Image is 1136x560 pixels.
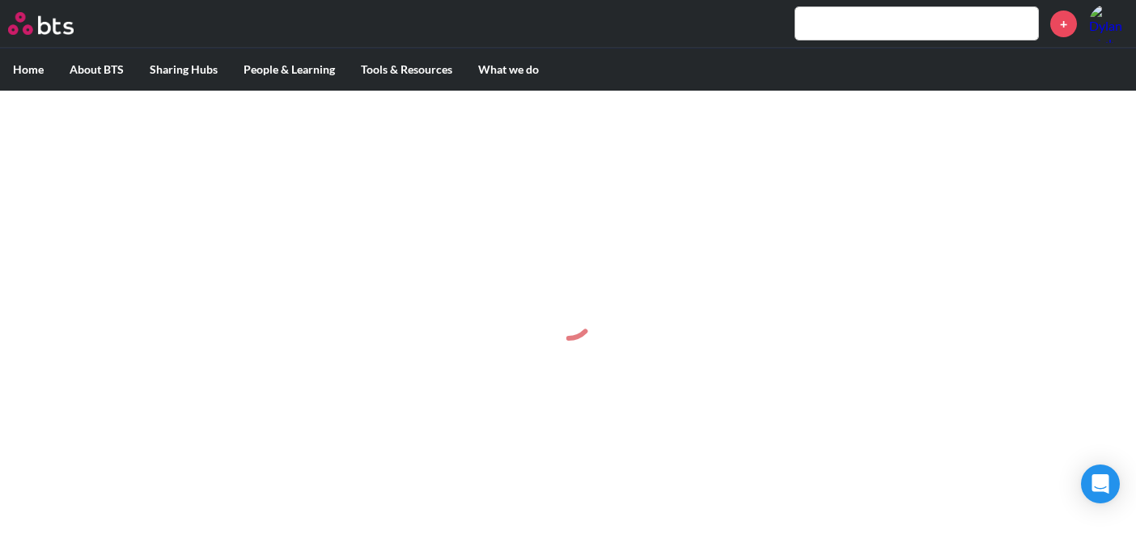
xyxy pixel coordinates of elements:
a: Profile [1089,4,1128,43]
label: What we do [465,49,552,91]
img: BTS Logo [8,12,74,35]
a: + [1050,11,1077,37]
img: Dylan Mulvihill [1089,4,1128,43]
div: Open Intercom Messenger [1081,465,1120,503]
label: About BTS [57,49,137,91]
a: Go home [8,12,104,35]
label: Tools & Resources [348,49,465,91]
label: People & Learning [231,49,348,91]
label: Sharing Hubs [137,49,231,91]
